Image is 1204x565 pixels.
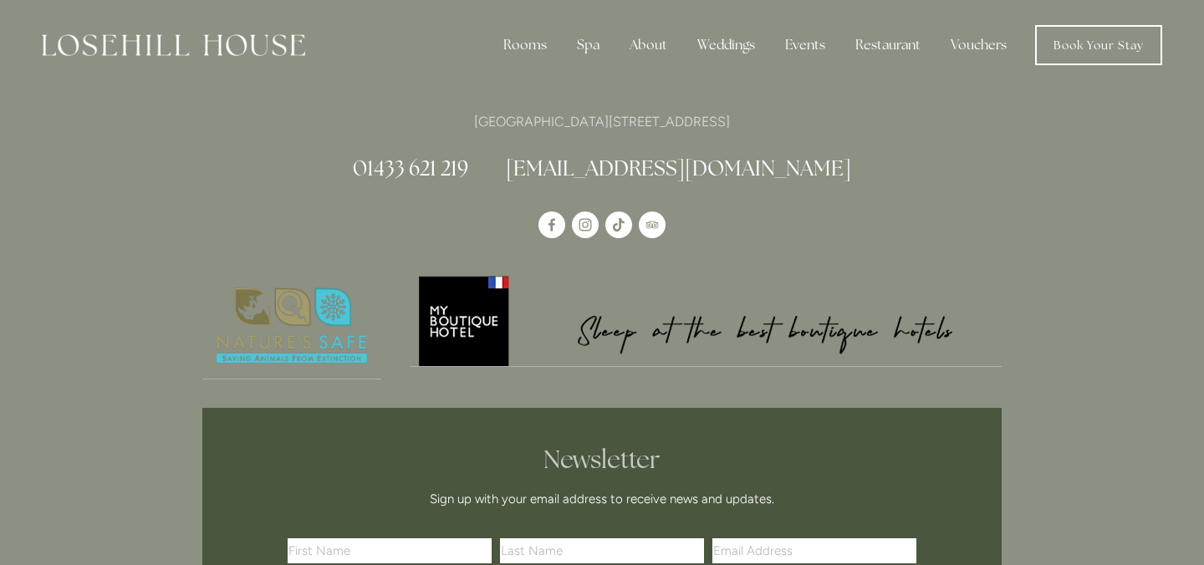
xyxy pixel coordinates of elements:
a: Vouchers [937,28,1020,62]
a: Nature's Safe - Logo [202,273,381,379]
input: Last Name [500,538,704,563]
div: Rooms [490,28,560,62]
div: Events [772,28,839,62]
a: Losehill House Hotel & Spa [538,211,565,238]
input: First Name [288,538,492,563]
a: TikTok [605,211,632,238]
img: Nature's Safe - Logo [202,273,381,379]
p: [GEOGRAPHIC_DATA][STREET_ADDRESS] [202,110,1002,133]
a: 01433 621 219 [353,155,468,181]
a: Instagram [572,211,599,238]
a: [EMAIL_ADDRESS][DOMAIN_NAME] [506,155,851,181]
a: My Boutique Hotel - Logo [410,273,1002,367]
div: Restaurant [842,28,934,62]
img: My Boutique Hotel - Logo [410,273,1002,366]
div: Weddings [684,28,768,62]
a: Book Your Stay [1035,25,1162,65]
div: Spa [564,28,613,62]
a: TripAdvisor [639,211,666,238]
img: Losehill House [42,34,305,56]
div: About [616,28,681,62]
p: Sign up with your email address to receive news and updates. [293,489,911,509]
h2: Newsletter [293,445,911,475]
input: Email Address [712,538,916,563]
